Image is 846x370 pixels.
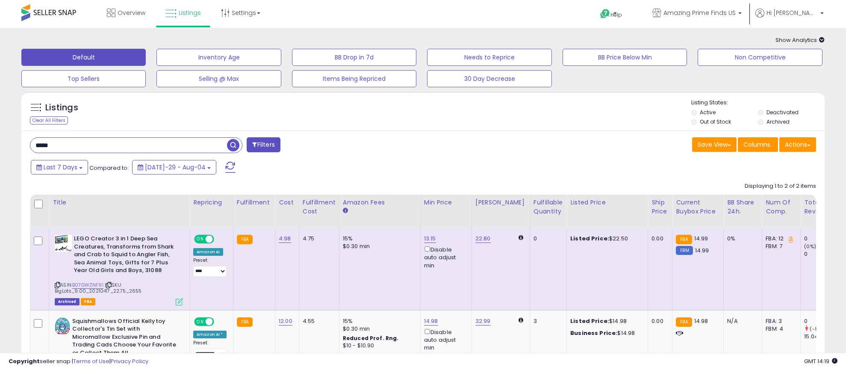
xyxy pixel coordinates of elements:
[195,236,206,243] span: ON
[570,317,641,325] div: $14.98
[145,163,206,172] span: [DATE]-29 - Aug-04
[55,235,183,305] div: ASIN:
[73,357,109,365] a: Terms of Use
[303,317,333,325] div: 4.55
[475,234,491,243] a: 22.80
[738,137,778,152] button: Columns
[81,298,95,305] span: FBA
[303,235,333,243] div: 4.75
[247,137,280,152] button: Filters
[779,137,816,152] button: Actions
[691,99,825,107] p: Listing States:
[45,102,78,114] h5: Listings
[651,317,666,325] div: 0.00
[118,9,145,17] span: Overview
[700,109,716,116] label: Active
[9,358,148,366] div: seller snap | |
[694,317,708,325] span: 14.98
[651,235,666,243] div: 0.00
[727,317,755,325] div: N/A
[766,243,794,250] div: FBM: 7
[676,235,692,244] small: FBA
[695,246,709,255] span: 14.99
[237,317,253,327] small: FBA
[55,235,72,252] img: 51I29XohvIL._SL40_.jpg
[424,198,468,207] div: Min Price
[570,329,641,337] div: $14.98
[804,198,835,216] div: Total Rev.
[195,318,206,325] span: ON
[193,331,227,338] div: Amazon AI *
[727,198,758,216] div: BB Share 24h.
[766,235,794,243] div: FBA: 12
[804,235,839,243] div: 0
[424,245,465,269] div: Disable auto adjust min
[53,198,186,207] div: Title
[610,11,622,18] span: Help
[676,198,720,216] div: Current Buybox Price
[55,298,80,305] span: Listings that have been deleted from Seller Central
[766,317,794,325] div: FBA: 3
[343,325,414,333] div: $0.30 min
[343,243,414,250] div: $0.30 min
[810,326,829,332] small: (-100%)
[676,246,693,255] small: FBM
[193,198,230,207] div: Repricing
[570,198,644,207] div: Listed Price
[132,160,216,175] button: [DATE]-29 - Aug-04
[694,234,708,243] span: 14.99
[279,317,292,326] a: 12.00
[570,235,641,243] div: $22.50
[343,235,414,243] div: 15%
[475,317,491,326] a: 32.99
[766,9,818,17] span: Hi [PERSON_NAME]
[343,198,417,207] div: Amazon Fees
[804,357,837,365] span: 2025-08-14 14:19 GMT
[156,49,281,66] button: Inventory Age
[745,182,816,190] div: Displaying 1 to 2 of 2 items
[303,198,336,216] div: Fulfillment Cost
[743,140,770,149] span: Columns
[424,327,465,352] div: Disable auto adjust min
[570,329,617,337] b: Business Price:
[766,109,799,116] label: Deactivated
[534,317,560,325] div: 3
[570,317,609,325] b: Listed Price:
[21,49,146,66] button: Default
[651,198,669,216] div: Ship Price
[21,70,146,87] button: Top Sellers
[343,334,399,342] b: Reduced Prof. Rng.
[89,164,129,172] span: Compared to:
[755,9,824,28] a: Hi [PERSON_NAME]
[424,317,438,326] a: 14.98
[424,234,436,243] a: 13.15
[593,2,639,28] a: Help
[563,49,687,66] button: BB Price Below Min
[55,317,70,334] img: 51kbpua-iWL._SL40_.jpg
[775,36,825,44] span: Show Analytics
[193,258,227,277] div: Preset:
[804,250,839,258] div: 0
[804,243,816,250] small: (0%)
[237,235,253,244] small: FBA
[600,9,610,19] i: Get Help
[292,49,416,66] button: BB Drop in 7d
[766,118,790,125] label: Archived
[193,248,223,256] div: Amazon AI
[156,70,281,87] button: Selling @ Max
[427,70,551,87] button: 30 Day Decrease
[427,49,551,66] button: Needs to Reprice
[343,342,414,349] div: $10 - $10.90
[279,198,295,207] div: Cost
[766,325,794,333] div: FBM: 4
[698,49,822,66] button: Non Competitive
[475,198,526,207] div: [PERSON_NAME]
[30,116,68,124] div: Clear All Filters
[72,281,103,289] a: B07GWZNF91
[292,70,416,87] button: Items Being Repriced
[766,198,797,216] div: Num of Comp.
[279,234,291,243] a: 4.98
[74,235,178,277] b: LEGO Creator 3 in 1 Deep Sea Creatures, Transforms from Shark and Crab to Squid to Angler Fish, S...
[31,160,88,175] button: Last 7 Days
[55,281,141,294] span: | SKU: BigLots_9.00_20210417_22.75_2655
